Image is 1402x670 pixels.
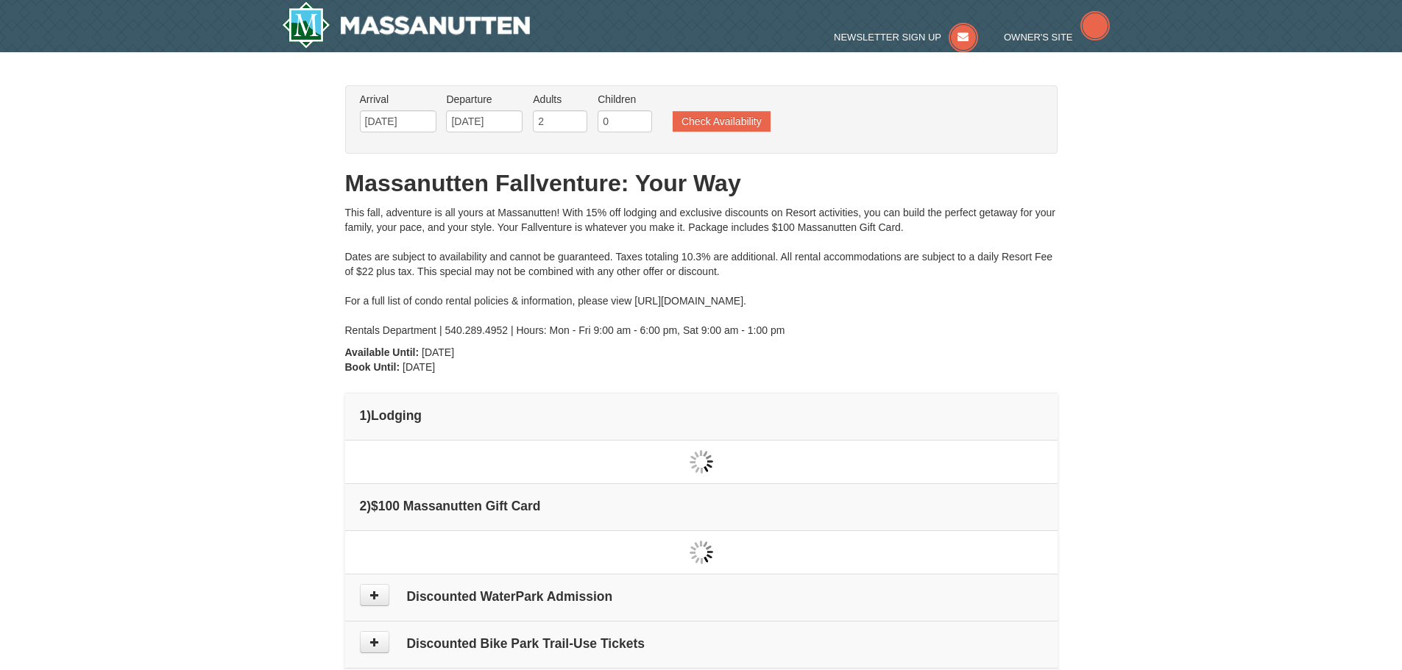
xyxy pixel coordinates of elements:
a: Newsletter Sign Up [834,32,978,43]
img: wait gif [690,541,713,564]
button: Check Availability [673,111,771,132]
span: ) [367,499,371,513]
h4: Discounted WaterPark Admission [360,589,1043,604]
img: wait gif [690,450,713,474]
span: Newsletter Sign Up [834,32,941,43]
h4: Discounted Bike Park Trail-Use Tickets [360,636,1043,651]
span: ) [367,408,371,423]
label: Departure [446,92,523,107]
strong: Available Until: [345,346,419,358]
h1: Massanutten Fallventure: Your Way [345,168,1058,198]
span: [DATE] [422,346,454,358]
div: This fall, adventure is all yours at Massanutten! With 15% off lodging and exclusive discounts on... [345,205,1058,338]
label: Children [598,92,652,107]
img: Massanutten Resort Logo [282,1,531,49]
label: Arrival [360,92,436,107]
h4: 2 $100 Massanutten Gift Card [360,499,1043,513]
label: Adults [533,92,587,107]
span: Owner's Site [1004,32,1073,43]
span: [DATE] [403,361,435,373]
h4: 1 Lodging [360,408,1043,423]
a: Massanutten Resort [282,1,531,49]
strong: Book Until: [345,361,400,373]
a: Owner's Site [1004,32,1110,43]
